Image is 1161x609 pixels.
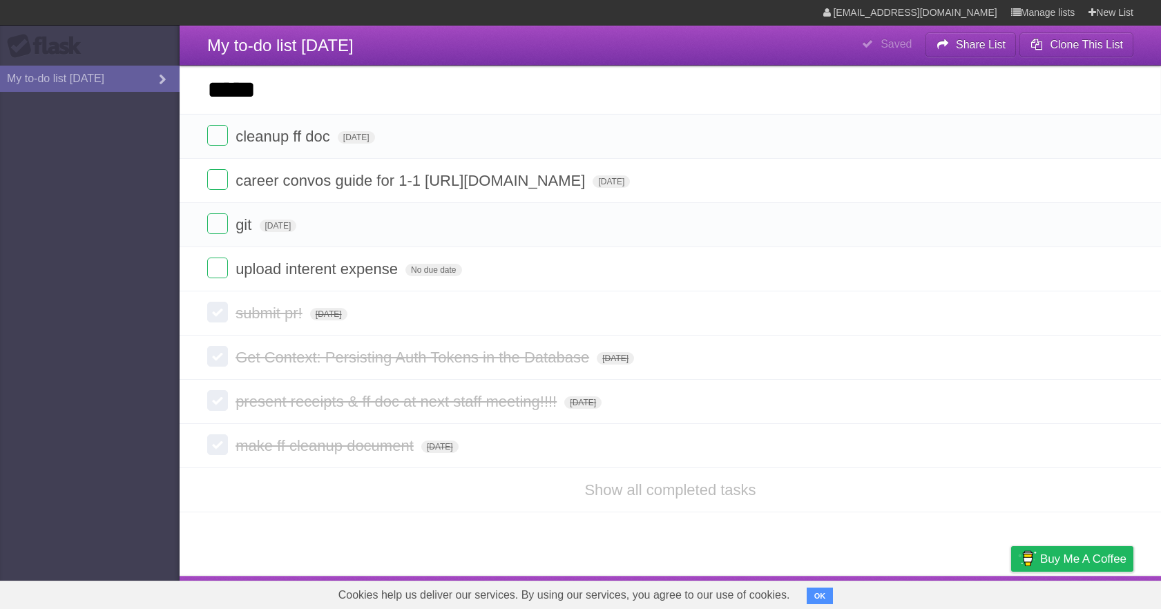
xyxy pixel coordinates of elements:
[1019,32,1133,57] button: Clone This List
[593,175,630,188] span: [DATE]
[236,349,593,366] span: Get Context: Persisting Auth Tokens in the Database
[1040,547,1126,571] span: Buy me a coffee
[873,579,929,606] a: Developers
[207,302,228,322] label: Done
[925,32,1017,57] button: Share List
[207,125,228,146] label: Done
[236,216,255,233] span: git
[207,346,228,367] label: Done
[956,39,1006,50] b: Share List
[1011,546,1133,572] a: Buy me a coffee
[597,352,634,365] span: [DATE]
[236,437,417,454] span: make ff cleanup document
[405,264,461,276] span: No due date
[421,441,459,453] span: [DATE]
[207,169,228,190] label: Done
[207,390,228,411] label: Done
[236,128,334,145] span: cleanup ff doc
[1050,39,1123,50] b: Clone This List
[310,308,347,320] span: [DATE]
[827,579,856,606] a: About
[236,260,401,278] span: upload interent expense
[946,579,977,606] a: Terms
[325,581,804,609] span: Cookies help us deliver our services. By using our services, you agree to our use of cookies.
[207,258,228,278] label: Done
[807,588,834,604] button: OK
[260,220,297,232] span: [DATE]
[7,34,90,59] div: Flask
[584,481,756,499] a: Show all completed tasks
[1018,547,1037,570] img: Buy me a coffee
[207,36,354,55] span: My to-do list [DATE]
[207,434,228,455] label: Done
[236,393,560,410] span: present receipts & ff doc at next staff meeting!!!!
[236,304,306,322] span: submit pr!
[338,131,375,144] span: [DATE]
[881,38,912,50] b: Saved
[1046,579,1133,606] a: Suggest a feature
[207,213,228,234] label: Done
[564,396,602,409] span: [DATE]
[236,172,588,189] span: career convos guide for 1-1 [URL][DOMAIN_NAME]
[993,579,1029,606] a: Privacy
